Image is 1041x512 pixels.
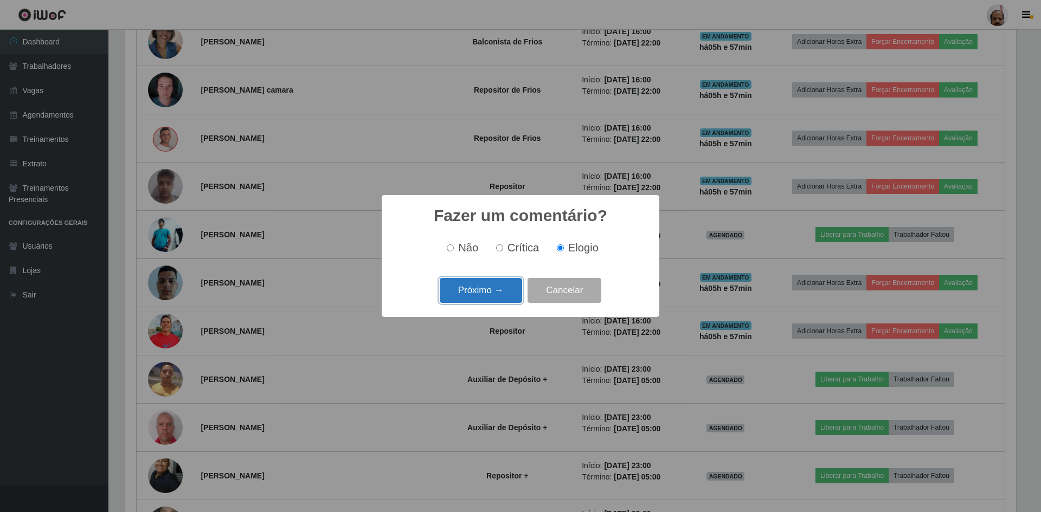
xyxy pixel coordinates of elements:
[440,278,522,303] button: Próximo →
[496,244,503,251] input: Crítica
[507,242,539,254] span: Crítica
[447,244,454,251] input: Não
[568,242,599,254] span: Elogio
[458,242,478,254] span: Não
[557,244,564,251] input: Elogio
[434,206,607,225] h2: Fazer um comentário?
[528,278,601,303] button: Cancelar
